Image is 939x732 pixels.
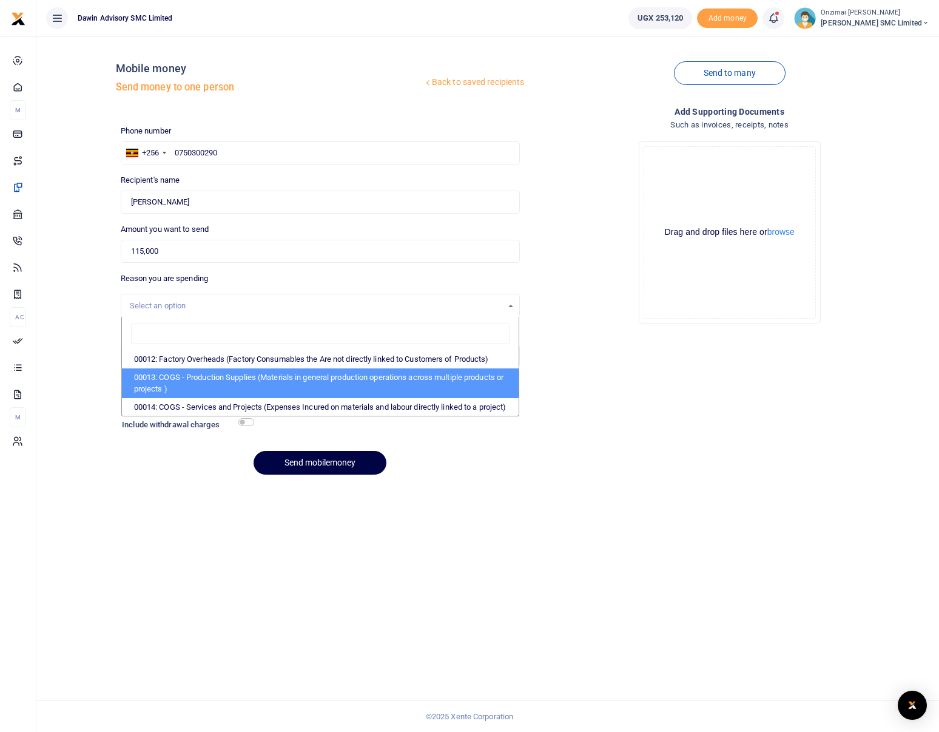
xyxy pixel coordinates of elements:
label: Recipient's name [121,174,180,186]
li: 00012: Factory Overheads (Factory Consumables the Are not directly linked to Customers of Products) [122,350,519,368]
a: Back to saved recipients [423,72,525,93]
div: Open Intercom Messenger [898,691,927,720]
span: Dawin Advisory SMC Limited [73,13,178,24]
h4: Such as invoices, receipts, notes [530,118,929,132]
h6: Include withdrawal charges [122,420,248,430]
div: +256 [142,147,159,159]
label: Phone number [121,125,171,137]
li: Wallet ballance [624,7,697,29]
a: Add money [697,13,758,22]
a: profile-user Onzimai [PERSON_NAME] [PERSON_NAME] SMC Limited [794,7,929,29]
div: File Uploader [639,141,821,324]
span: UGX 253,120 [638,12,683,24]
button: browse [767,228,795,236]
div: Select an option [130,300,503,312]
button: Send mobilemoney [254,451,386,475]
h4: Add supporting Documents [530,105,929,118]
input: Enter extra information [121,344,520,367]
h4: Mobile money [116,62,423,75]
label: Memo for this transaction (Your recipient will see this) [121,328,310,340]
label: Reason you are spending [121,273,208,285]
li: 00014: COGS - Services and Projects (Expenses Incured on materials and labour directly linked to ... [122,398,519,416]
input: Enter phone number [121,141,520,164]
a: logo-small logo-large logo-large [11,13,25,22]
div: Drag and drop files here or [644,226,815,238]
li: Toup your wallet [697,8,758,29]
img: logo-small [11,12,25,26]
span: Add money [697,8,758,29]
a: UGX 253,120 [628,7,692,29]
li: M [10,407,26,427]
input: UGX [121,240,520,263]
div: Uganda: +256 [121,142,170,164]
label: Amount you want to send [121,223,209,236]
img: profile-user [794,7,816,29]
input: Loading name... [121,191,520,214]
li: M [10,100,26,120]
li: 00013: COGS - Production Supplies (Materials in general production operations across multiple pro... [122,368,519,398]
small: Onzimai [PERSON_NAME] [821,8,929,18]
a: Send to many [674,61,786,85]
span: [PERSON_NAME] SMC Limited [821,18,929,29]
li: Ac [10,307,26,327]
h5: Send money to one person [116,81,423,93]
